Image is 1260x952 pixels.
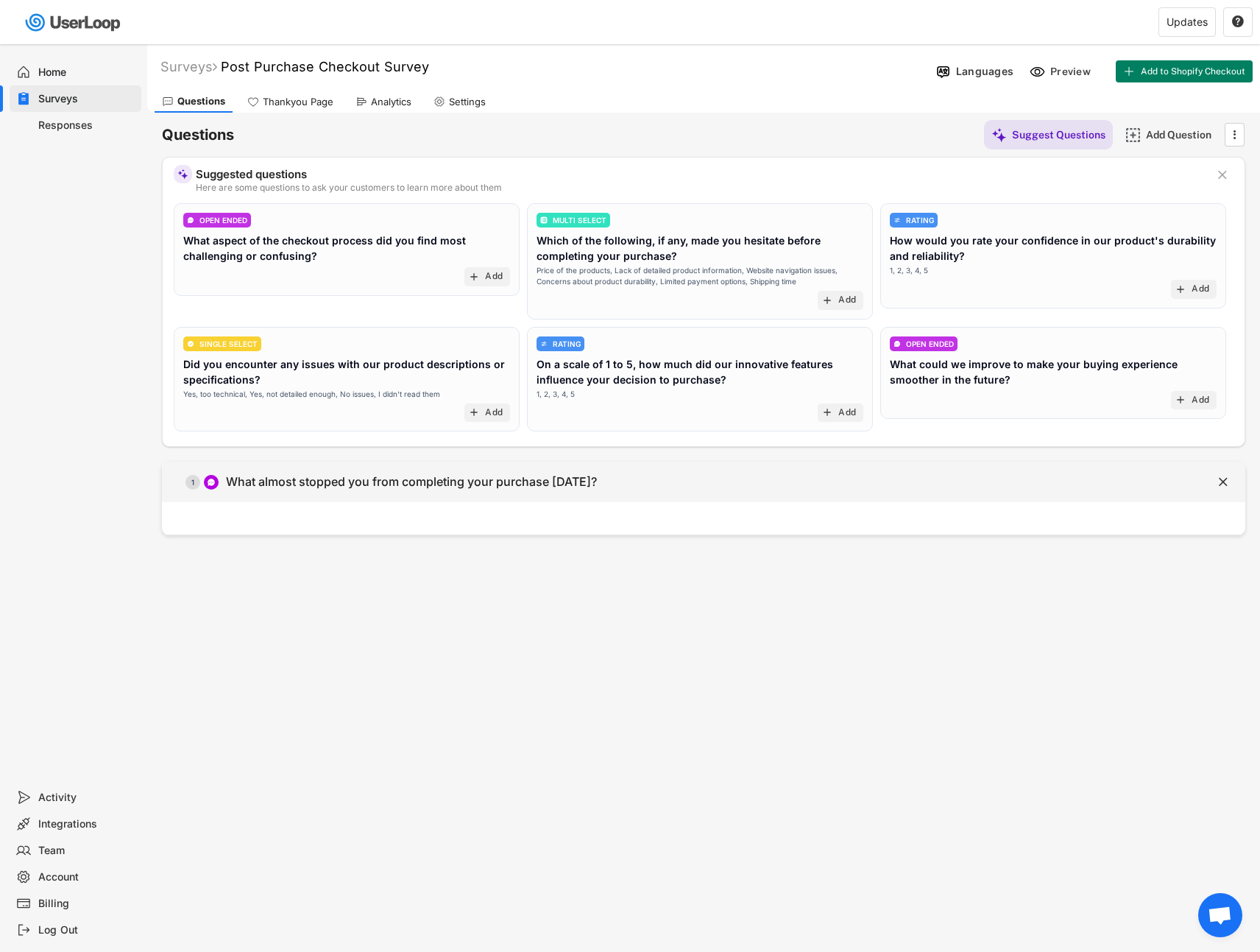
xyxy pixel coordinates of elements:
div: Suggest Questions [1012,128,1105,141]
img: MagicMajor%20%28Purple%29.svg [177,169,188,180]
img: AdjustIcon.svg [540,340,548,348]
div: 1 [185,479,200,486]
div: Activity [38,791,135,805]
div: Responses [38,119,135,133]
img: AddMajor.svg [1125,127,1141,143]
img: CircleTickMinorWhite.svg [187,340,194,348]
button:  [1216,475,1231,490]
div: What aspect of the checkout process did you find most challenging or confusing? [183,233,510,264]
div: 1, 2, 3, 4, 5 [890,265,928,276]
img: MagicMajor%20%28Purple%29.svg [991,127,1007,143]
div: Add [838,407,856,419]
text:  [1218,167,1227,183]
button:  [1227,124,1242,146]
div: Integrations [38,817,135,831]
img: Language%20Icon.svg [935,64,951,80]
button: Add to Shopify Checkout [1116,60,1253,82]
div: Add [1192,395,1209,406]
div: Languages [956,65,1013,78]
div: MULTI SELECT [553,216,606,224]
div: What could we improve to make your buying experience smoother in the future? [890,356,1217,387]
div: Account [38,870,135,884]
div: On a scale of 1 to 5, how much did our innovative features influence your decision to purchase? [537,356,863,387]
div: How would you rate your confidence in our product's durability and reliability? [890,233,1217,264]
button: add [1175,283,1186,295]
img: AdjustIcon.svg [893,216,901,224]
div: What almost stopped you from completing your purchase [DATE]? [226,474,597,490]
div: RATING [906,216,934,224]
img: ConversationMinor.svg [207,478,216,487]
img: ListMajor.svg [540,216,548,224]
font: Post Purchase Checkout Survey [221,59,429,74]
a: Open chat [1198,893,1242,937]
div: Thankyou Page [263,96,333,108]
div: Surveys [160,58,217,75]
div: Here are some questions to ask your customers to learn more about them [196,183,1204,192]
img: ConversationMinor.svg [187,216,194,224]
div: Updates [1167,17,1208,27]
div: Surveys [38,92,135,106]
div: Suggested questions [196,169,1204,180]
div: Add [838,295,856,306]
div: OPEN ENDED [906,340,954,348]
button: add [821,406,833,418]
div: Add [485,271,503,283]
img: userloop-logo-01.svg [22,7,126,38]
text:  [1232,15,1244,28]
div: Yes, too technical, Yes, not detailed enough, No issues, I didn't read them [183,389,440,400]
div: Team [38,844,135,858]
div: Add [1192,283,1209,295]
div: Add [485,407,503,419]
div: Log Out [38,923,135,937]
text:  [1219,474,1228,490]
div: Price of the products, Lack of detailed product information, Website navigation issues, Concerns ... [537,265,863,287]
button:  [1231,15,1245,29]
button: add [468,406,480,418]
span: Add to Shopify Checkout [1141,67,1245,76]
div: Did you encounter any issues with our product descriptions or specifications? [183,356,510,387]
div: 1, 2, 3, 4, 5 [537,389,575,400]
img: ConversationMinor.svg [893,340,901,348]
text:  [1234,127,1236,142]
h6: Questions [162,125,234,145]
div: RATING [553,340,581,348]
div: Add Question [1146,128,1220,141]
div: Questions [177,95,225,107]
div: Analytics [371,96,411,108]
div: OPEN ENDED [199,216,247,224]
div: Billing [38,897,135,911]
button: add [1175,394,1186,406]
div: Preview [1050,65,1094,78]
div: Which of the following, if any, made you hesitate before completing your purchase? [537,233,863,264]
button: add [468,271,480,283]
div: Home [38,66,135,80]
button:  [1215,168,1230,183]
button: add [821,295,833,306]
div: SINGLE SELECT [199,340,258,348]
div: Settings [449,96,486,108]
